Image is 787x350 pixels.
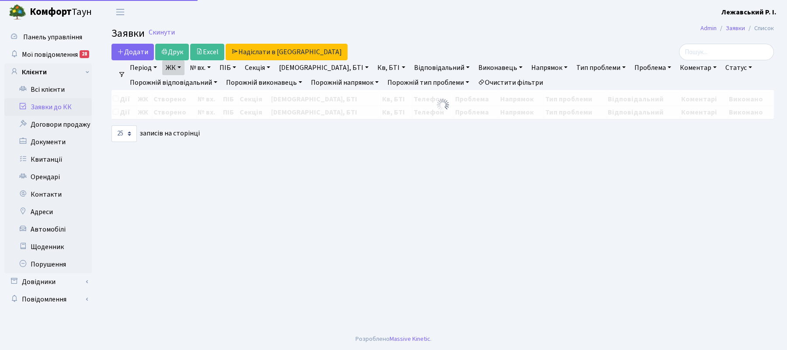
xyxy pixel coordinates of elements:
li: Список [745,24,774,33]
span: Панель управління [23,32,82,42]
a: Коментар [676,60,720,75]
a: Кв, БТІ [374,60,408,75]
a: Документи [4,133,92,151]
a: Admin [700,24,717,33]
a: Заявки [726,24,745,33]
a: Довідники [4,273,92,291]
a: Massive Kinetic [390,334,430,343]
a: Очистити фільтри [474,75,547,90]
a: Порожній тип проблеми [384,75,473,90]
a: Контакти [4,186,92,203]
a: Автомобілі [4,221,92,238]
button: Переключити навігацію [109,5,131,19]
b: Комфорт [30,5,72,19]
a: Відповідальний [411,60,473,75]
input: Пошук... [679,44,774,60]
a: [DEMOGRAPHIC_DATA], БТІ [275,60,372,75]
a: Квитанції [4,151,92,168]
nav: breadcrumb [687,19,787,38]
a: Порожній виконавець [223,75,306,90]
a: ПІБ [216,60,240,75]
a: Виконавець [475,60,526,75]
a: Щоденник [4,238,92,256]
a: Тип проблеми [573,60,629,75]
a: Напрямок [528,60,571,75]
a: Порушення [4,256,92,273]
a: Клієнти [4,63,92,81]
span: Додати [117,47,148,57]
a: Скинути [149,28,175,37]
a: Секція [241,60,274,75]
a: Друк [155,44,189,60]
label: записів на сторінці [111,125,200,142]
a: Період [126,60,160,75]
a: Надіслати в [GEOGRAPHIC_DATA] [226,44,348,60]
select: записів на сторінці [111,125,137,142]
a: Порожній відповідальний [126,75,221,90]
a: Заявки до КК [4,98,92,116]
a: Лежавський Р. І. [721,7,777,17]
span: Мої повідомлення [22,50,78,59]
a: Орендарі [4,168,92,186]
img: Обробка... [436,98,450,112]
a: Повідомлення [4,291,92,308]
span: Заявки [111,26,145,41]
a: Адреси [4,203,92,221]
div: Розроблено . [355,334,432,344]
a: ЖК [162,60,185,75]
a: Панель управління [4,28,92,46]
div: 28 [80,50,89,58]
a: Договори продажу [4,116,92,133]
img: logo.png [9,3,26,21]
a: Excel [190,44,224,60]
a: № вх. [186,60,214,75]
a: Мої повідомлення28 [4,46,92,63]
a: Проблема [631,60,675,75]
a: Статус [722,60,756,75]
a: Порожній напрямок [307,75,382,90]
span: Таун [30,5,92,20]
a: Додати [111,44,154,60]
a: Всі клієнти [4,81,92,98]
